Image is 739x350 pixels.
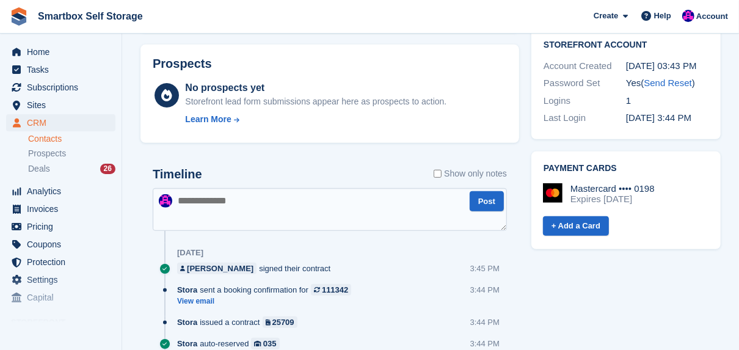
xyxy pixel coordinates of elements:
div: signed their contract [177,263,337,274]
div: [PERSON_NAME] [187,263,253,274]
time: 2025-09-30 14:44:27 UTC [626,112,691,123]
a: menu [6,253,115,271]
div: Yes [626,76,708,90]
a: Smartbox Self Storage [33,6,148,26]
div: 035 [263,338,277,349]
h2: Storefront Account [544,38,708,50]
a: Contacts [28,133,115,145]
a: [PERSON_NAME] [177,263,257,274]
div: Expires [DATE] [570,194,655,205]
div: 3:44 PM [470,338,500,349]
div: [DATE] 03:43 PM [626,59,708,73]
a: menu [6,200,115,217]
a: 25709 [263,316,297,328]
img: Sam Austin [682,10,694,22]
div: Password Set [544,76,626,90]
a: menu [6,114,115,131]
div: 25709 [272,316,294,328]
span: ( ) [641,78,694,88]
span: Stora [177,284,197,296]
a: menu [6,271,115,288]
div: sent a booking confirmation for [177,284,357,296]
a: View email [177,296,357,307]
a: menu [6,289,115,306]
div: Learn More [185,113,231,126]
a: menu [6,183,115,200]
a: 035 [251,338,279,349]
span: Invoices [27,200,100,217]
span: Stora [177,338,197,349]
span: Subscriptions [27,79,100,96]
span: Stora [177,316,197,328]
h2: Payment cards [544,164,708,173]
span: Help [654,10,671,22]
div: Last Login [544,111,626,125]
div: No prospects yet [185,81,446,95]
a: 111342 [311,284,351,296]
a: menu [6,43,115,60]
div: 3:44 PM [470,316,500,328]
div: 111342 [322,284,348,296]
span: Storefront [11,316,122,329]
img: stora-icon-8386f47178a22dfd0bd8f6a31ec36ba5ce8667c1dd55bd0f319d3a0aa187defe.svg [10,7,28,26]
a: menu [6,79,115,96]
span: Home [27,43,100,60]
div: issued a contract [177,316,304,328]
span: Sites [27,97,100,114]
span: Create [594,10,618,22]
span: Deals [28,163,50,175]
span: Capital [27,289,100,306]
button: Post [470,191,504,211]
div: Storefront lead form submissions appear here as prospects to action. [185,95,446,108]
span: Analytics [27,183,100,200]
div: 1 [626,94,708,108]
a: menu [6,97,115,114]
span: Settings [27,271,100,288]
img: Sam Austin [159,194,172,208]
label: Show only notes [434,167,507,180]
span: Tasks [27,61,100,78]
span: Coupons [27,236,100,253]
a: Learn More [185,113,446,126]
div: 3:44 PM [470,284,500,296]
img: Mastercard Logo [543,183,562,203]
a: menu [6,61,115,78]
a: menu [6,218,115,235]
div: auto-reserved [177,338,286,349]
span: Pricing [27,218,100,235]
div: 3:45 PM [470,263,500,274]
h2: Prospects [153,57,212,71]
span: Account [696,10,728,23]
a: Send Reset [644,78,691,88]
div: Mastercard •••• 0198 [570,183,655,194]
div: Account Created [544,59,626,73]
a: Deals 26 [28,162,115,175]
input: Show only notes [434,167,442,180]
h2: Timeline [153,167,202,181]
div: Logins [544,94,626,108]
span: Prospects [28,148,66,159]
div: [DATE] [177,248,203,258]
a: Prospects [28,147,115,160]
a: menu [6,236,115,253]
div: 26 [100,164,115,174]
a: + Add a Card [543,216,609,236]
span: Protection [27,253,100,271]
span: CRM [27,114,100,131]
